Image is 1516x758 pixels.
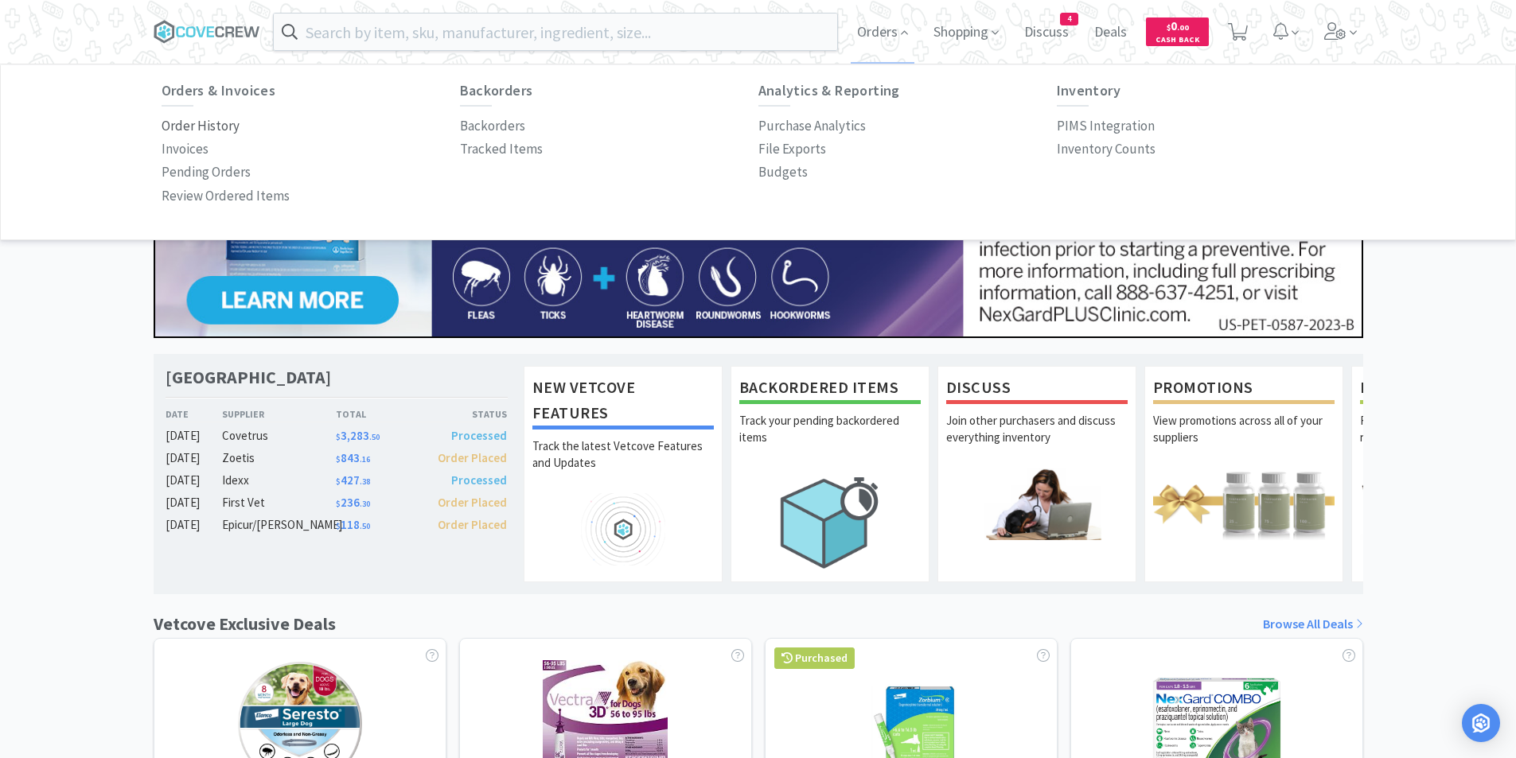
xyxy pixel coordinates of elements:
h1: Backordered Items [739,375,921,404]
div: Zoetis [222,449,336,468]
div: Date [166,406,223,422]
a: [DATE]Zoetis$843.16Order Placed [166,449,508,468]
span: 843 [336,450,370,465]
span: $ [336,432,341,442]
span: 0 [1167,18,1189,33]
img: hero_backorders.png [739,468,921,577]
p: Tracked Items [460,138,543,160]
a: DiscussJoin other purchasers and discuss everything inventory [937,366,1136,582]
p: Track your pending backordered items [739,412,921,468]
a: Backordered ItemsTrack your pending backordered items [731,366,929,582]
h1: [GEOGRAPHIC_DATA] [166,366,331,389]
h1: New Vetcove Features [532,375,714,430]
span: $ [1167,22,1171,33]
a: Inventory Counts [1057,138,1156,161]
span: $ [336,476,341,487]
a: [DATE]Idexx$427.38Processed [166,471,508,490]
a: New Vetcove FeaturesTrack the latest Vetcove Features and Updates [524,366,723,582]
a: [DATE]First Vet$236.30Order Placed [166,493,508,512]
span: Processed [451,428,507,443]
a: PromotionsView promotions across all of your suppliers [1144,366,1343,582]
h1: Discuss [946,375,1128,404]
span: 4 [1061,14,1078,25]
a: Tracked Items [460,138,543,161]
a: Invoices [162,138,208,161]
span: 236 [336,495,370,510]
div: Supplier [222,406,336,422]
span: 427 [336,472,370,488]
img: hero_discuss.png [946,468,1128,540]
span: $ [336,521,341,531]
input: Search by item, sku, manufacturer, ingredient, size... [274,14,838,50]
a: [DATE]Epicur/[PERSON_NAME]$118.50Order Placed [166,515,508,534]
span: 3,283 [336,428,380,443]
span: Order Placed [438,517,507,532]
p: File Exports [758,138,826,160]
a: $0.00Cash Back [1146,10,1209,53]
div: Idexx [222,471,336,490]
a: Order History [162,115,240,138]
a: Purchase Analytics [758,115,866,138]
span: Processed [451,472,507,488]
div: Covetrus [222,426,336,445]
div: Status [422,406,508,422]
div: [DATE] [166,515,223,534]
div: Total [336,406,422,422]
a: Backorders [460,115,525,138]
h6: Analytics & Reporting [758,83,1057,99]
a: PIMS Integration [1057,115,1155,138]
p: Inventory Counts [1057,138,1156,160]
a: [DATE]Covetrus$3,283.50Processed [166,426,508,445]
h6: Backorders [460,83,758,99]
div: First Vet [222,493,336,512]
a: Browse All Deals [1263,614,1363,635]
p: Invoices [162,138,208,160]
span: . 50 [360,521,370,531]
div: Open Intercom Messenger [1462,704,1500,742]
span: . 16 [360,454,370,465]
div: [DATE] [166,426,223,445]
span: . 00 [1177,22,1189,33]
img: hero_feature_roadmap.png [532,493,714,566]
a: Budgets [758,161,808,184]
p: Track the latest Vetcove Features and Updates [532,437,714,493]
p: PIMS Integration [1057,115,1155,137]
span: . 30 [360,499,370,509]
span: Order Placed [438,495,507,510]
span: 118 [336,517,370,532]
a: Deals [1088,25,1133,40]
p: Review Ordered Items [162,185,290,207]
span: Cash Back [1156,36,1199,46]
span: $ [336,454,341,465]
a: Discuss4 [1018,25,1075,40]
p: Order History [162,115,240,137]
h1: Promotions [1153,375,1335,404]
p: Join other purchasers and discuss everything inventory [946,412,1128,468]
h1: Vetcove Exclusive Deals [154,610,336,638]
h6: Orders & Invoices [162,83,460,99]
p: Purchase Analytics [758,115,866,137]
div: [DATE] [166,449,223,468]
span: $ [336,499,341,509]
p: View promotions across all of your suppliers [1153,412,1335,468]
span: . 50 [369,432,380,442]
p: Backorders [460,115,525,137]
h6: Inventory [1057,83,1355,99]
p: Pending Orders [162,161,251,183]
a: File Exports [758,138,826,161]
img: hero_promotions.png [1153,468,1335,540]
span: Order Placed [438,450,507,465]
a: Pending Orders [162,161,251,184]
p: Budgets [758,161,808,183]
span: . 38 [360,476,370,487]
a: Review Ordered Items [162,185,290,208]
div: [DATE] [166,471,223,490]
div: [DATE] [166,493,223,512]
div: Epicur/[PERSON_NAME] [222,515,336,534]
